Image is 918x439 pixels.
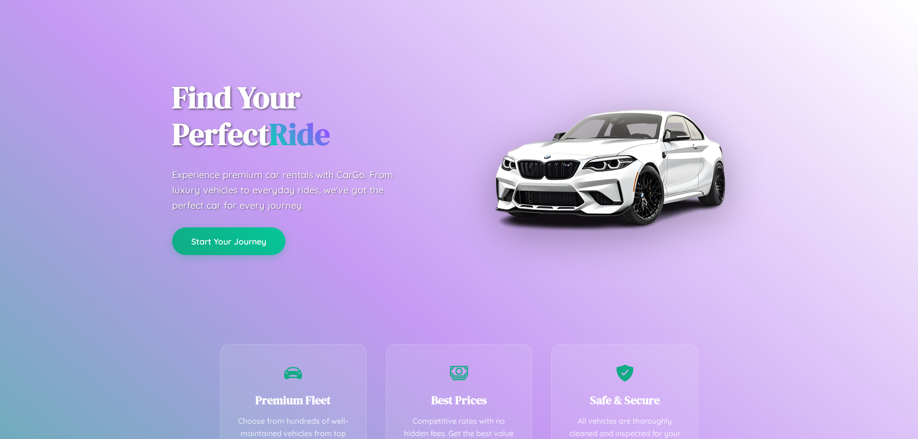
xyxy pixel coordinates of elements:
[566,392,683,408] h3: Safe & Secure
[172,167,411,213] p: Experience premium car rentals with CarGo. From luxury vehicles to everyday rides, we've got the ...
[490,48,729,287] img: Premium BMW car rental vehicle
[401,392,518,408] h3: Best Prices
[269,113,330,155] span: Ride
[172,227,285,255] button: Start Your Journey
[172,79,445,153] h1: Find Your Perfect
[235,392,352,408] h3: Premium Fleet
